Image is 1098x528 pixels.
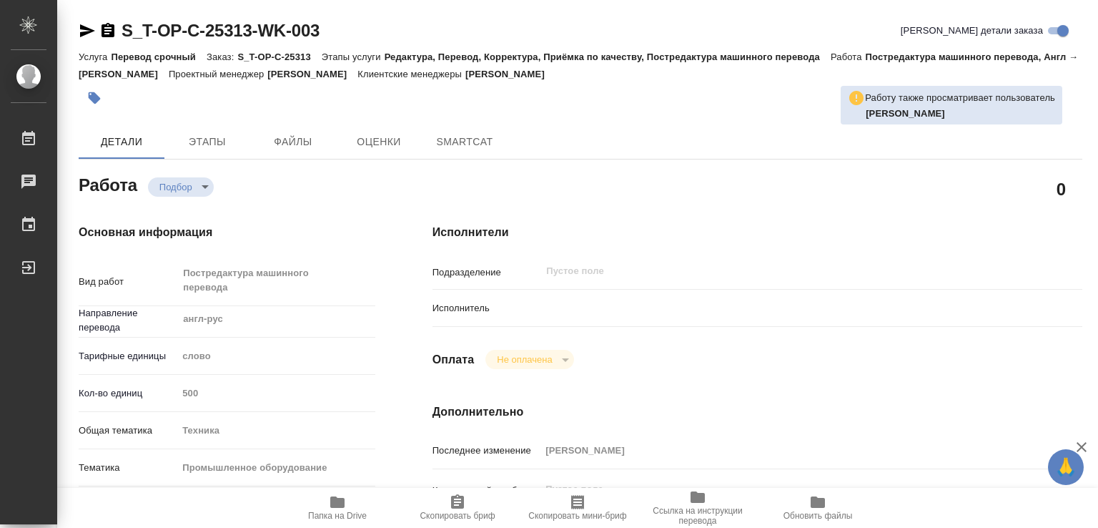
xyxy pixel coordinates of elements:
h4: Дополнительно [432,404,1082,421]
button: Скопировать ссылку для ЯМессенджера [79,22,96,39]
p: Редактура, Перевод, Корректура, Приёмка по качеству, Постредактура машинного перевода [385,52,831,62]
h4: Основная информация [79,224,375,241]
button: Папка на Drive [277,488,397,528]
span: 🙏 [1054,452,1078,482]
button: Подбор [155,181,197,193]
p: Исполнитель [432,301,541,316]
div: Подбор [148,177,214,197]
button: Ссылка на инструкции перевода [638,488,758,528]
p: Вид работ [79,275,177,289]
p: Журавлева Александра [866,107,1055,121]
span: Папка на Drive [308,511,367,521]
p: [PERSON_NAME] [267,69,357,79]
p: S_T-OP-C-25313 [237,52,321,62]
p: Общая тематика [79,424,177,438]
p: Кол-во единиц [79,386,177,401]
span: Скопировать бриф [420,511,495,521]
p: Проектный менеджер [169,69,267,79]
b: [PERSON_NAME] [866,108,945,119]
button: Скопировать бриф [397,488,518,528]
button: Обновить файлы [758,488,878,528]
div: Промышленное оборудование [177,456,375,480]
p: Направление перевода [79,306,177,335]
button: Не оплачена [493,353,556,366]
span: Этапы [173,133,242,151]
div: слово [177,344,375,368]
p: Тарифные единицы [79,349,177,363]
input: Пустое поле [540,440,1028,461]
div: Подбор [485,350,573,369]
input: Пустое поле [545,263,994,280]
h2: Работа [79,171,137,197]
span: Скопировать мини-бриф [528,511,626,521]
p: Работа [831,52,866,62]
h2: 0 [1057,177,1066,201]
button: Скопировать мини-бриф [518,488,638,528]
h4: Исполнители [432,224,1082,241]
p: Этапы услуги [322,52,385,62]
span: [PERSON_NAME] детали заказа [901,24,1043,38]
button: 🙏 [1048,449,1084,485]
p: Работу также просматривает пользователь [865,91,1055,105]
p: Тематика [79,461,177,475]
p: Последнее изменение [432,444,541,458]
p: [PERSON_NAME] [465,69,555,79]
p: Перевод срочный [111,52,207,62]
a: S_T-OP-C-25313-WK-003 [122,21,320,40]
div: Техника [177,419,375,443]
p: Клиентские менеджеры [357,69,465,79]
span: Оценки [345,133,413,151]
p: Комментарий к работе [432,484,541,498]
p: Заказ: [207,52,237,62]
span: Ссылка на инструкции перевода [646,506,749,526]
button: Добавить тэг [79,82,110,114]
p: Подразделение [432,265,541,280]
span: Обновить файлы [783,511,853,521]
h4: Оплата [432,351,475,368]
input: Пустое поле [177,383,375,404]
span: SmartCat [430,133,499,151]
span: Детали [87,133,156,151]
p: Услуга [79,52,111,62]
button: Скопировать ссылку [99,22,117,39]
span: Файлы [259,133,327,151]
